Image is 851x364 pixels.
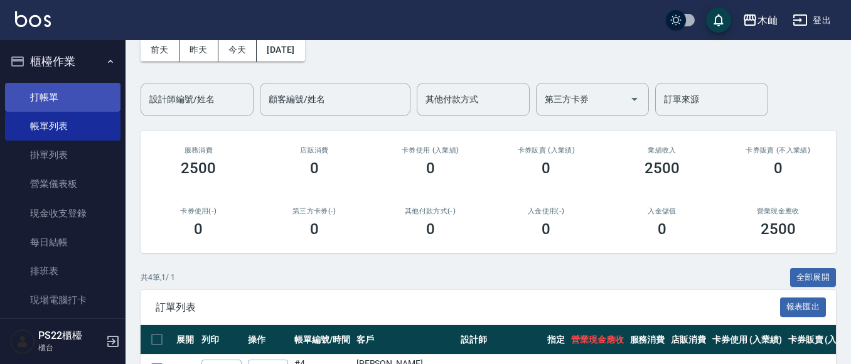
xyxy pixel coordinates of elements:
button: 今天 [218,38,257,62]
a: 打帳單 [5,83,120,112]
h3: 0 [542,159,550,177]
button: [DATE] [257,38,304,62]
a: 帳單列表 [5,112,120,141]
h2: 卡券使用 (入業績) [387,146,473,154]
h2: 店販消費 [272,146,358,154]
h3: 0 [542,220,550,238]
button: 昨天 [179,38,218,62]
h2: 其他付款方式(-) [387,207,473,215]
h3: 0 [426,220,435,238]
p: 共 4 筆, 1 / 1 [141,272,175,283]
th: 列印 [198,325,245,355]
th: 展開 [173,325,198,355]
a: 現場電腦打卡 [5,286,120,314]
h2: 入金儲值 [619,207,705,215]
img: Person [10,329,35,354]
h5: PS22櫃檯 [38,329,102,342]
h3: 2500 [645,159,680,177]
h3: 0 [194,220,203,238]
h3: 0 [310,220,319,238]
th: 營業現金應收 [568,325,627,355]
th: 店販消費 [668,325,709,355]
h2: 入金使用(-) [503,207,589,215]
img: Logo [15,11,51,27]
a: 每日結帳 [5,228,120,257]
button: 櫃檯作業 [5,45,120,78]
a: 報表匯出 [780,301,827,313]
a: 營業儀表板 [5,169,120,198]
div: 木屾 [757,13,778,28]
h2: 營業現金應收 [735,207,821,215]
h3: 0 [774,159,783,177]
h2: 卡券販賣 (不入業績) [735,146,821,154]
h3: 服務消費 [156,146,242,154]
span: 訂單列表 [156,301,780,314]
button: 木屾 [737,8,783,33]
th: 操作 [245,325,291,355]
h2: 第三方卡券(-) [272,207,358,215]
th: 帳單編號/時間 [291,325,353,355]
button: 全部展開 [790,268,837,287]
h3: 0 [310,159,319,177]
a: 現金收支登錄 [5,199,120,228]
button: 報表匯出 [780,297,827,317]
h3: 0 [658,220,666,238]
button: 前天 [141,38,179,62]
th: 設計師 [458,325,544,355]
th: 客戶 [353,325,458,355]
button: 登出 [788,9,836,32]
th: 卡券使用 (入業績) [709,325,785,355]
h3: 2500 [761,220,796,238]
a: 排班表 [5,257,120,286]
h2: 業績收入 [619,146,705,154]
h2: 卡券使用(-) [156,207,242,215]
th: 指定 [544,325,568,355]
th: 服務消費 [627,325,668,355]
h3: 2500 [181,159,216,177]
a: 掛單列表 [5,141,120,169]
h2: 卡券販賣 (入業績) [503,146,589,154]
button: Open [624,89,645,109]
p: 櫃台 [38,342,102,353]
h3: 0 [426,159,435,177]
button: save [706,8,731,33]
